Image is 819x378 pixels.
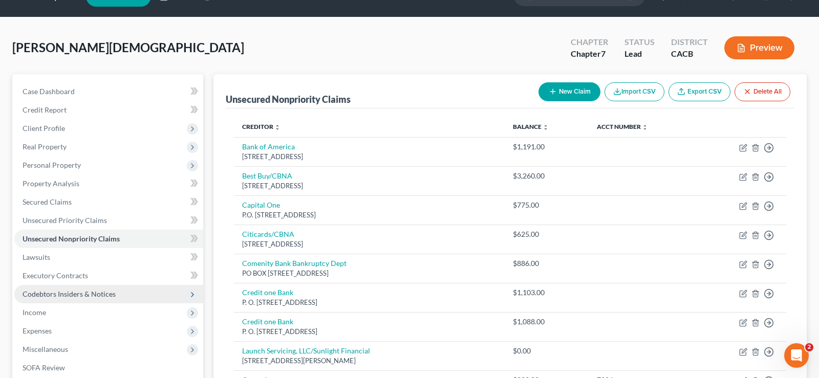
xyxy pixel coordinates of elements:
a: Credit one Bank [242,288,293,297]
div: Lead [624,48,655,60]
button: Import CSV [605,82,664,101]
span: Miscellaneous [23,345,68,353]
a: Capital One [242,201,280,209]
span: Property Analysis [23,179,79,188]
span: SOFA Review [23,363,65,372]
a: Credit one Bank [242,317,293,326]
div: $625.00 [513,229,580,239]
div: $1,088.00 [513,317,580,327]
a: Creditor unfold_more [242,123,281,130]
span: Credit Report [23,105,67,114]
i: unfold_more [642,124,648,130]
a: Citicards/CBNA [242,230,294,238]
div: P. O. [STREET_ADDRESS] [242,327,497,337]
span: Income [23,308,46,317]
div: [STREET_ADDRESS] [242,239,497,249]
div: P. O. [STREET_ADDRESS] [242,298,497,307]
div: Chapter [571,36,608,48]
span: Lawsuits [23,253,50,261]
span: Personal Property [23,161,81,169]
button: New Claim [538,82,600,101]
span: Case Dashboard [23,87,75,96]
span: Unsecured Priority Claims [23,216,107,225]
a: Unsecured Nonpriority Claims [14,230,203,248]
div: Unsecured Nonpriority Claims [226,93,351,105]
a: Best Buy/CBNA [242,171,292,180]
span: Real Property [23,142,67,151]
div: CACB [671,48,708,60]
div: PO BOX [STREET_ADDRESS] [242,269,497,278]
a: Launch Servicing, LLC/Sunlight Financial [242,346,370,355]
div: $3,260.00 [513,171,580,181]
div: $0.00 [513,346,580,356]
a: Property Analysis [14,174,203,193]
span: Client Profile [23,124,65,132]
a: Unsecured Priority Claims [14,211,203,230]
span: [PERSON_NAME][DEMOGRAPHIC_DATA] [12,40,244,55]
a: Acct Number unfold_more [597,123,648,130]
div: [STREET_ADDRESS] [242,152,497,162]
span: Expenses [23,326,52,335]
a: Bank of America [242,142,295,151]
div: District [671,36,708,48]
a: Executory Contracts [14,266,203,285]
div: [STREET_ADDRESS] [242,181,497,191]
a: SOFA Review [14,359,203,377]
div: $775.00 [513,200,580,210]
div: [STREET_ADDRESS][PERSON_NAME] [242,356,497,366]
iframe: Intercom live chat [784,343,809,368]
span: 7 [601,49,606,58]
a: Case Dashboard [14,82,203,101]
div: Chapter [571,48,608,60]
span: 2 [805,343,813,351]
a: Comenity Bank Bankruptcy Dept [242,259,347,268]
span: Codebtors Insiders & Notices [23,290,116,298]
i: unfold_more [543,124,549,130]
div: P.O. [STREET_ADDRESS] [242,210,497,220]
a: Balance unfold_more [513,123,549,130]
a: Export CSV [669,82,730,101]
span: Executory Contracts [23,271,88,280]
span: Unsecured Nonpriority Claims [23,234,120,243]
div: Status [624,36,655,48]
a: Secured Claims [14,193,203,211]
div: $1,103.00 [513,287,580,298]
span: Secured Claims [23,197,72,206]
a: Credit Report [14,101,203,119]
a: Lawsuits [14,248,203,266]
button: Preview [724,36,794,59]
div: $1,191.00 [513,142,580,152]
div: $886.00 [513,258,580,269]
i: unfold_more [274,124,281,130]
button: Delete All [735,82,790,101]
